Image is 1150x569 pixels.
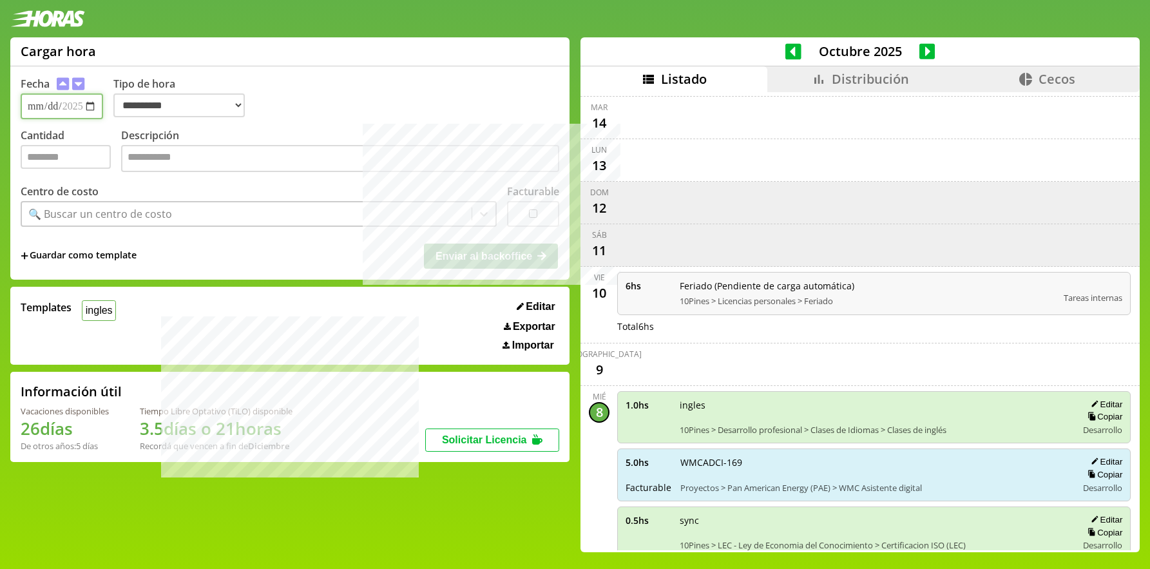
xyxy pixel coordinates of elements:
button: Editar [1087,456,1122,467]
span: Octubre 2025 [801,43,919,60]
div: 14 [589,113,609,133]
div: 10 [589,283,609,304]
button: Editar [1087,514,1122,525]
span: Cecos [1039,70,1075,88]
h2: Información útil [21,383,122,400]
span: 6 hs [626,280,671,292]
b: Diciembre [248,440,289,452]
div: 8 [589,402,609,423]
span: ingles [680,399,1068,411]
div: 9 [589,360,609,380]
div: scrollable content [580,92,1140,550]
span: WMCADCI-169 [680,456,1068,468]
span: sync [680,514,1068,526]
label: Cantidad [21,128,121,175]
h1: 26 días [21,417,109,440]
span: 0.5 hs [626,514,671,526]
label: Descripción [121,128,559,175]
span: Desarrollo [1083,482,1122,494]
span: 10Pines > Desarrollo profesional > Clases de Idiomas > Clases de inglés [680,424,1068,436]
button: Copiar [1084,527,1122,538]
div: mié [593,391,606,402]
span: Desarrollo [1083,424,1122,436]
span: Feriado (Pendiente de carga automática) [680,280,1055,292]
span: Proyectos > Pan American Energy (PAE) > WMC Asistente digital [680,482,1068,494]
span: Solicitar Licencia [442,434,527,445]
span: 1.0 hs [626,399,671,411]
h1: Cargar hora [21,43,96,60]
div: 12 [589,198,609,218]
span: 5.0 hs [626,456,671,468]
button: Editar [1087,399,1122,410]
label: Tipo de hora [113,77,255,119]
select: Tipo de hora [113,93,245,117]
span: Exportar [513,321,555,333]
button: Copiar [1084,469,1122,480]
span: Facturable [626,481,671,494]
button: Copiar [1084,411,1122,422]
button: Exportar [500,320,559,333]
span: Tareas internas [1064,292,1122,304]
div: 11 [589,240,609,261]
label: Facturable [507,184,559,198]
div: sáb [592,229,607,240]
input: Cantidad [21,145,111,169]
button: ingles [82,300,116,320]
span: Distribución [832,70,909,88]
textarea: Descripción [121,145,559,172]
div: mar [591,102,608,113]
span: 10Pines > Licencias personales > Feriado [680,295,1055,307]
span: + [21,249,28,263]
span: Desarrollo [1083,539,1122,551]
div: De otros años: 5 días [21,440,109,452]
label: Centro de costo [21,184,99,198]
span: Importar [512,340,554,351]
span: +Guardar como template [21,249,137,263]
button: Solicitar Licencia [425,429,559,452]
div: lun [591,144,607,155]
img: logotipo [10,10,85,27]
span: Listado [661,70,707,88]
div: dom [590,187,609,198]
div: [DEMOGRAPHIC_DATA] [557,349,642,360]
span: Templates [21,300,72,314]
div: vie [594,272,605,283]
span: Editar [526,301,555,313]
div: Vacaciones disponibles [21,405,109,417]
div: 🔍 Buscar un centro de costo [28,207,172,221]
div: Recordá que vencen a fin de [140,440,292,452]
div: Total 6 hs [617,320,1131,333]
span: 10Pines > LEC - Ley de Economia del Conocimiento > Certificacion ISO (LEC) [680,539,1068,551]
h1: 3.5 días o 21 horas [140,417,292,440]
div: 13 [589,155,609,176]
label: Fecha [21,77,50,91]
div: Tiempo Libre Optativo (TiLO) disponible [140,405,292,417]
button: Editar [513,300,559,313]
